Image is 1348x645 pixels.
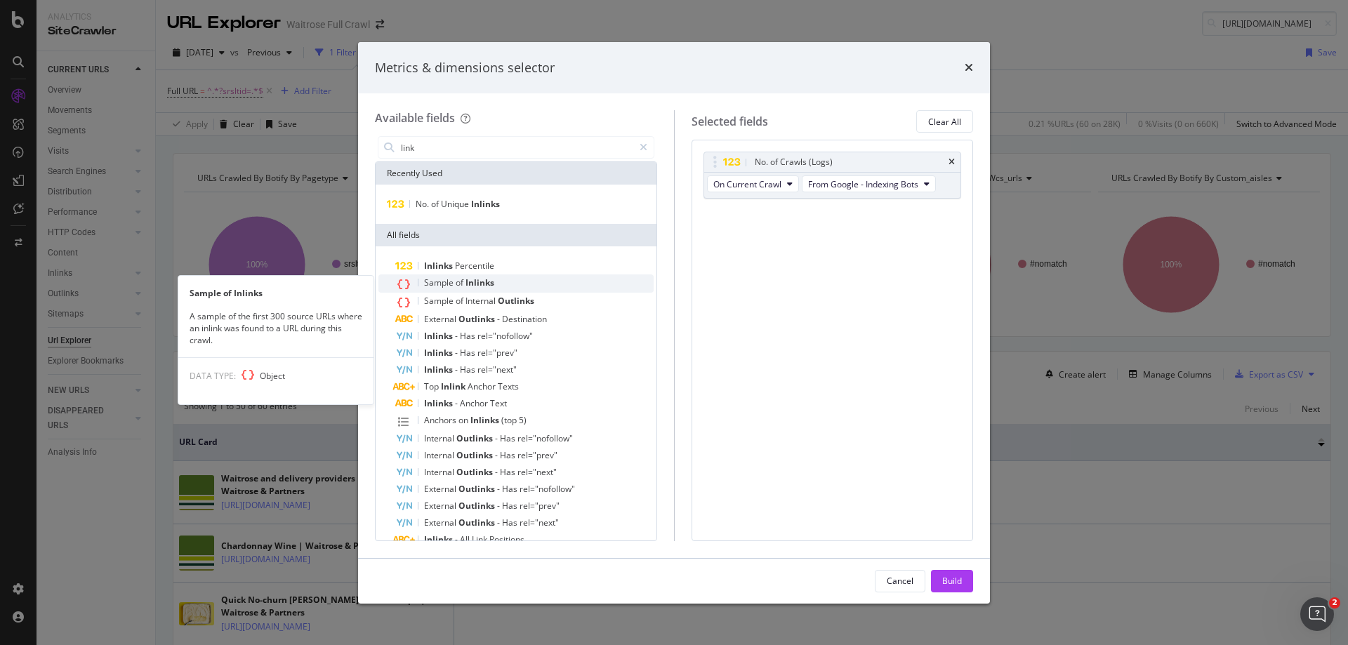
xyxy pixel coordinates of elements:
[517,466,557,478] span: rel="next"
[399,137,633,158] input: Search by field name
[471,198,500,210] span: Inlinks
[887,575,913,587] div: Cancel
[416,198,431,210] span: No.
[358,42,990,604] div: modal
[498,295,534,307] span: Outlinks
[460,347,477,359] span: Has
[707,175,799,192] button: On Current Crawl
[424,449,456,461] span: Internal
[424,330,455,342] span: Inlinks
[424,533,455,545] span: Inlinks
[424,517,458,528] span: External
[500,449,517,461] span: Has
[375,110,455,126] div: Available fields
[178,310,374,346] div: A sample of the first 300 source URLs where an inlink was found to a URL during this crawl.
[489,533,524,545] span: Positions
[502,483,520,495] span: Has
[703,152,962,199] div: No. of Crawls (Logs)timesOn Current CrawlFrom Google - Indexing Bots
[520,500,560,512] span: rel="prev"
[424,483,458,495] span: External
[456,449,495,461] span: Outlinks
[456,277,465,288] span: of
[501,414,519,426] span: (top
[424,500,458,512] span: External
[495,432,500,444] span: -
[931,570,973,592] button: Build
[495,449,500,461] span: -
[424,466,456,478] span: Internal
[458,313,497,325] span: Outlinks
[441,380,468,392] span: Inlink
[424,295,456,307] span: Sample
[965,59,973,77] div: times
[458,517,497,528] span: Outlinks
[875,570,925,592] button: Cancel
[916,110,973,133] button: Clear All
[477,330,533,342] span: rel="nofollow"
[455,260,494,272] span: Percentile
[456,466,495,478] span: Outlinks
[520,517,559,528] span: rel="next"
[455,347,460,359] span: -
[692,114,768,130] div: Selected fields
[942,575,962,587] div: Build
[455,397,460,409] span: -
[949,158,955,166] div: times
[808,178,918,190] span: From Google - Indexing Bots
[472,533,489,545] span: Link
[470,414,501,426] span: Inlinks
[500,466,517,478] span: Has
[424,414,458,426] span: Anchors
[455,364,460,375] span: -
[490,397,507,409] span: Text
[520,483,575,495] span: rel="nofollow"
[517,449,557,461] span: rel="prev"
[1329,597,1340,609] span: 2
[497,517,502,528] span: -
[424,277,456,288] span: Sample
[424,380,441,392] span: Top
[498,380,519,392] span: Texts
[424,364,455,375] span: Inlinks
[424,432,456,444] span: Internal
[713,178,781,190] span: On Current Crawl
[497,313,502,325] span: -
[458,483,497,495] span: Outlinks
[424,313,458,325] span: External
[468,380,498,392] span: Anchor
[465,277,494,288] span: Inlinks
[460,364,477,375] span: Has
[431,198,441,210] span: of
[375,59,555,77] div: Metrics & dimensions selector
[500,432,517,444] span: Has
[376,162,656,185] div: Recently Used
[928,116,961,128] div: Clear All
[460,330,477,342] span: Has
[458,500,497,512] span: Outlinks
[460,533,472,545] span: All
[802,175,936,192] button: From Google - Indexing Bots
[456,432,495,444] span: Outlinks
[458,414,470,426] span: on
[517,432,573,444] span: rel="nofollow"
[178,287,374,299] div: Sample of Inlinks
[376,224,656,246] div: All fields
[755,155,833,169] div: No. of Crawls (Logs)
[477,364,517,375] span: rel="next"
[465,295,498,307] span: Internal
[1300,597,1334,631] iframe: Intercom live chat
[502,500,520,512] span: Has
[460,397,490,409] span: Anchor
[455,533,460,545] span: -
[424,347,455,359] span: Inlinks
[502,313,547,325] span: Destination
[424,260,455,272] span: Inlinks
[424,397,455,409] span: Inlinks
[477,347,517,359] span: rel="prev"
[497,483,502,495] span: -
[497,500,502,512] span: -
[502,517,520,528] span: Has
[519,414,527,426] span: 5)
[456,295,465,307] span: of
[441,198,471,210] span: Unique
